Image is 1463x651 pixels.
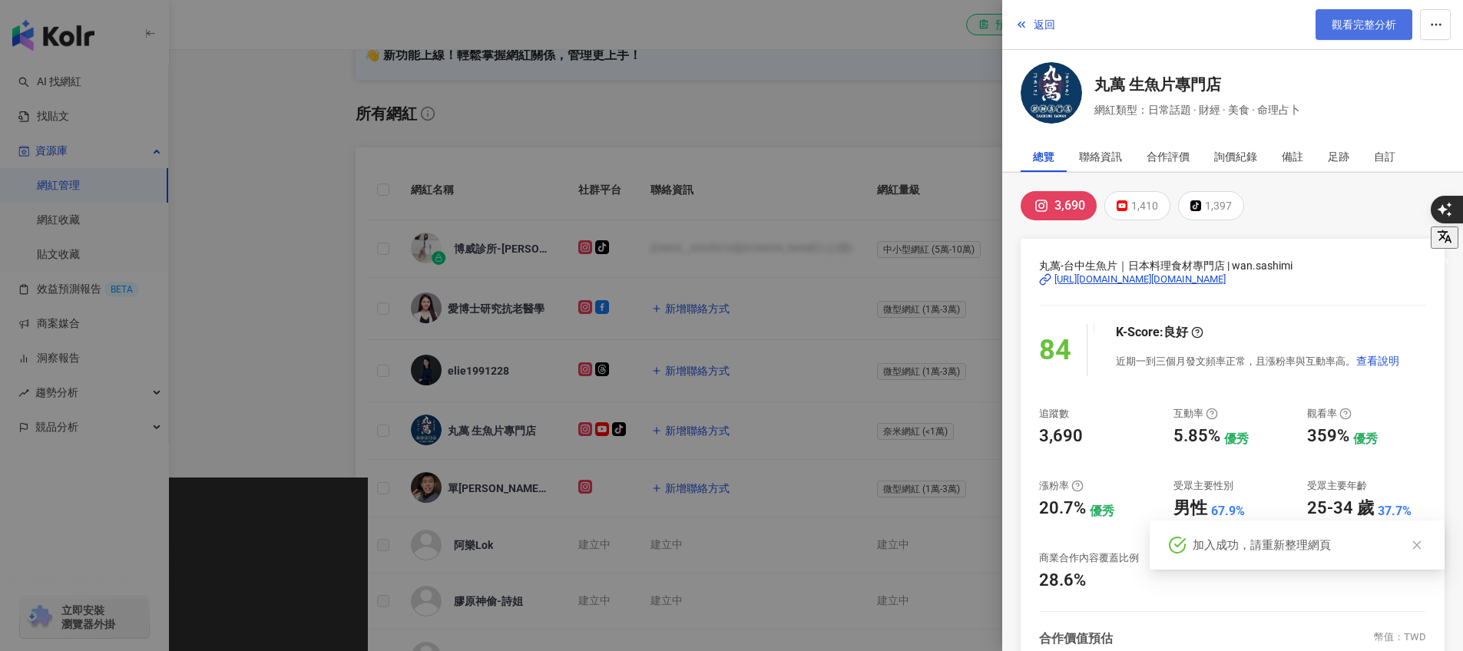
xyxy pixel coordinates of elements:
[1039,497,1086,520] div: 20.7%
[1173,479,1233,493] div: 受眾主要性別
[1353,431,1378,448] div: 優秀
[1131,195,1158,216] div: 1,410
[1116,345,1400,376] div: 近期一到三個月發文頻率正常，且漲粉率與互動率高。
[1205,195,1232,216] div: 1,397
[1178,191,1244,220] button: 1,397
[1021,62,1082,124] img: KOL Avatar
[1039,257,1426,274] span: 丸萬-台中生魚片｜日本料理食材專門店 | wan.sashimi
[1214,141,1257,172] div: 詢價紀錄
[1224,431,1249,448] div: 優秀
[1090,503,1114,520] div: 優秀
[1039,329,1071,372] div: 84
[1054,195,1085,216] div: 3,690
[1378,503,1412,520] div: 37.7%
[1094,101,1300,118] span: 網紅類型：日常話題 · 財經 · 美食 · 命理占卜
[1015,9,1056,40] button: 返回
[1282,141,1303,172] div: 備註
[1328,141,1349,172] div: 足跡
[1104,191,1170,220] button: 1,410
[1034,18,1055,31] span: 返回
[1173,425,1220,448] div: 5.85%
[1147,141,1190,172] div: 合作評價
[1094,74,1300,95] a: 丸萬 生魚片專門店
[1374,630,1426,647] div: 幣值：TWD
[1033,141,1054,172] div: 總覽
[1332,18,1396,31] span: 觀看完整分析
[1193,536,1331,554] div: 加入成功，請重新整理網頁
[1021,191,1097,220] button: 3,690
[1079,141,1122,172] div: 聯絡資訊
[1116,324,1203,341] div: K-Score :
[1039,630,1113,647] div: 合作價值預估
[1039,407,1069,421] div: 追蹤數
[1173,407,1218,421] div: 互動率
[1307,407,1352,421] div: 觀看率
[1307,497,1374,520] div: 25-34 歲
[1054,273,1226,286] div: [URL][DOMAIN_NAME][DOMAIN_NAME]
[1211,503,1245,520] div: 67.9%
[1412,540,1422,550] span: close
[1355,345,1400,376] button: 查看說明
[1039,569,1086,593] div: 28.6%
[1021,62,1082,129] a: KOL Avatar
[1374,141,1395,172] div: 自訂
[1163,324,1188,341] div: 良好
[1039,425,1083,448] div: 3,690
[1039,273,1426,286] a: [URL][DOMAIN_NAME][DOMAIN_NAME]
[1173,497,1207,520] div: 男性
[1307,425,1349,448] div: 359%
[1039,479,1084,493] div: 漲粉率
[1039,551,1139,565] div: 商業合作內容覆蓋比例
[1307,479,1367,493] div: 受眾主要年齡
[1356,355,1399,367] span: 查看說明
[1316,9,1412,40] a: 觀看完整分析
